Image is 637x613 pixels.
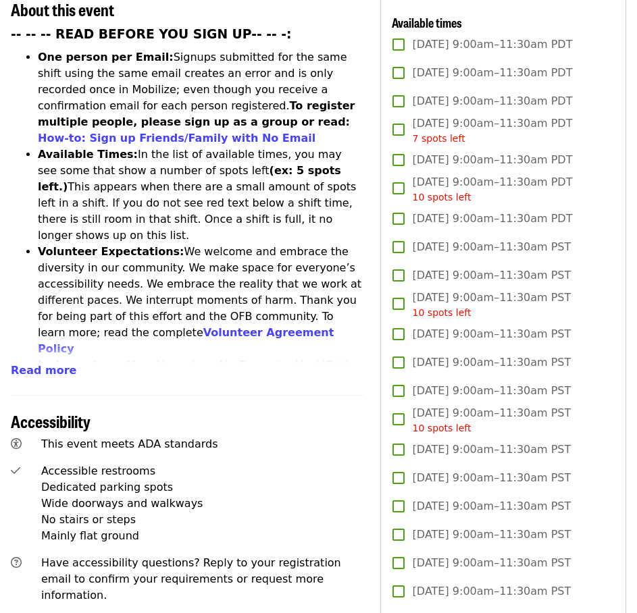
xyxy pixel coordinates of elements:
a: Volunteer Agreement Policy [38,326,334,355]
strong: (ex: 5 spots left.) [38,164,341,193]
div: Accessible restrooms [41,463,364,479]
strong: Available Times: [38,148,138,161]
span: [DATE] 9:00am–11:30am PST [413,498,571,514]
span: [DATE] 9:00am–11:30am PST [413,405,571,435]
li: Hazardous Air, Excessive Heat/Cold, etc. on the day of your shift? Check your email inbox or emai... [38,357,364,438]
span: [DATE] 9:00am–11:30am PDT [413,152,573,168]
span: [DATE] 9:00am–11:30am PDT [413,36,573,53]
span: Have accessibility questions? Reply to your registration email to confirm your requirements or re... [41,556,341,602]
i: question-circle icon [11,556,22,569]
li: In the list of available times, you may see some that show a number of spots left This appears wh... [38,146,364,244]
div: Wide doorways and walkways [41,496,364,512]
span: [DATE] 9:00am–11:30am PST [413,267,571,284]
i: universal-access icon [11,437,22,450]
span: [DATE] 9:00am–11:30am PDT [413,65,573,81]
div: No stairs or steps [41,512,364,528]
span: [DATE] 9:00am–11:30am PST [413,555,571,571]
span: [DATE] 9:00am–11:30am PST [413,354,571,371]
span: [DATE] 9:00am–11:30am PST [413,239,571,255]
span: [DATE] 9:00am–11:30am PST [413,326,571,342]
strong: To register multiple people, please sign up as a group or read: [38,99,355,128]
span: 10 spots left [413,192,472,203]
strong: Inclement weather: [38,358,157,371]
i: check icon [11,464,20,477]
span: [DATE] 9:00am–11:30am PST [413,470,571,486]
li: We welcome and embrace the diversity in our community. We make space for everyone’s accessibility... [38,244,364,357]
span: Accessibility [11,409,91,433]
span: [DATE] 9:00am–11:30am PDT [413,93,573,109]
a: How-to: Sign up Friends/Family with No Email [38,132,315,144]
span: [DATE] 9:00am–11:30am PDT [413,211,573,227]
strong: One person per Email: [38,51,174,63]
span: [DATE] 9:00am–11:30am PST [413,442,571,458]
span: [DATE] 9:00am–11:30am PST [413,583,571,599]
span: This event meets ADA standards [41,437,218,450]
span: Read more [11,364,76,377]
div: Mainly flat ground [41,528,364,544]
span: 10 spots left [413,423,472,433]
span: [DATE] 9:00am–11:30am PST [413,290,571,320]
li: Signups submitted for the same shift using the same email creates an error and is only recorded o... [38,49,364,146]
span: [DATE] 9:00am–11:30am PST [413,383,571,399]
span: [DATE] 9:00am–11:30am PST [413,527,571,543]
span: 7 spots left [413,133,465,144]
button: Read more [11,363,76,379]
span: Available times [392,14,462,31]
strong: -- -- -- READ BEFORE YOU SIGN UP-- -- -: [11,27,292,41]
span: 10 spots left [413,307,472,318]
span: [DATE] 9:00am–11:30am PDT [413,115,573,146]
span: [DATE] 9:00am–11:30am PDT [413,174,573,205]
strong: Volunteer Expectations: [38,245,184,258]
div: Dedicated parking spots [41,479,364,496]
